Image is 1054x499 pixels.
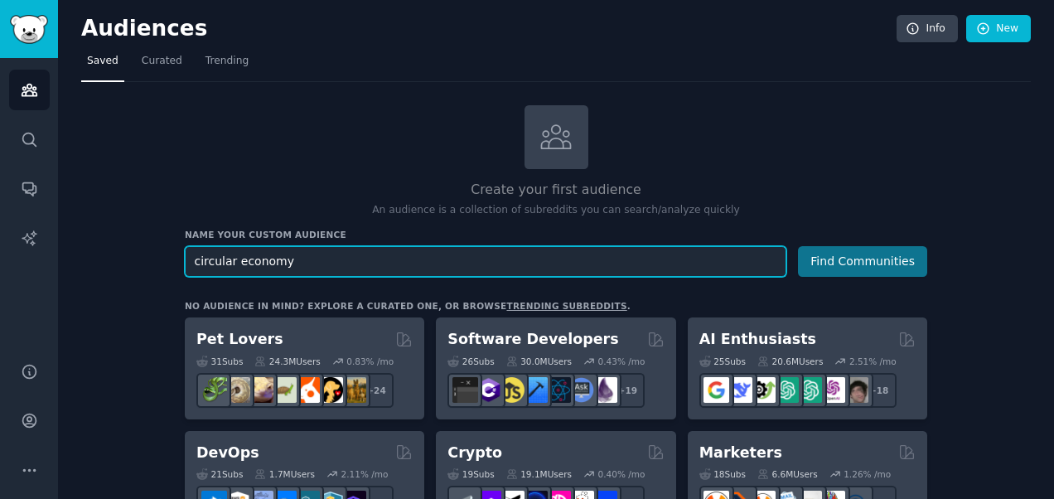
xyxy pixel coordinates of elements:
div: 1.26 % /mo [844,468,891,480]
div: + 18 [862,373,897,408]
a: trending subreddits [506,301,626,311]
input: Pick a short name, like "Digital Marketers" or "Movie-Goers" [185,246,786,277]
p: An audience is a collection of subreddits you can search/analyze quickly [185,203,927,218]
h2: Marketers [699,443,782,463]
div: 2.51 % /mo [849,356,897,367]
img: OpenAIDev [820,377,845,403]
div: 1.7M Users [254,468,315,480]
a: New [966,15,1031,43]
div: 2.11 % /mo [341,468,389,480]
div: 18 Sub s [699,468,746,480]
div: 0.43 % /mo [598,356,645,367]
div: 25 Sub s [699,356,746,367]
img: leopardgeckos [248,377,273,403]
img: ballpython [225,377,250,403]
div: 21 Sub s [196,468,243,480]
a: Info [897,15,958,43]
div: + 19 [610,373,645,408]
a: Trending [200,48,254,82]
span: Trending [205,54,249,69]
div: 0.83 % /mo [346,356,394,367]
img: learnjavascript [499,377,525,403]
div: No audience in mind? Explore a curated one, or browse . [185,300,631,312]
h3: Name your custom audience [185,229,927,240]
img: chatgpt_promptDesign [773,377,799,403]
img: turtle [271,377,297,403]
h2: Crypto [447,443,502,463]
div: 0.40 % /mo [598,468,645,480]
div: 30.0M Users [506,356,572,367]
img: herpetology [201,377,227,403]
img: chatgpt_prompts_ [796,377,822,403]
div: 19.1M Users [506,468,572,480]
span: Curated [142,54,182,69]
img: AItoolsCatalog [750,377,776,403]
img: DeepSeek [727,377,752,403]
h2: Audiences [81,16,897,42]
h2: Create your first audience [185,180,927,201]
img: GoogleGeminiAI [703,377,729,403]
span: Saved [87,54,118,69]
div: 19 Sub s [447,468,494,480]
img: ArtificalIntelligence [843,377,868,403]
div: 26 Sub s [447,356,494,367]
div: + 24 [359,373,394,408]
img: reactnative [545,377,571,403]
h2: AI Enthusiasts [699,329,816,350]
img: PetAdvice [317,377,343,403]
div: 24.3M Users [254,356,320,367]
img: software [452,377,478,403]
h2: Pet Lovers [196,329,283,350]
a: Saved [81,48,124,82]
a: Curated [136,48,188,82]
img: dogbreed [341,377,366,403]
img: AskComputerScience [568,377,594,403]
img: cockatiel [294,377,320,403]
div: 31 Sub s [196,356,243,367]
div: 6.6M Users [757,468,818,480]
img: iOSProgramming [522,377,548,403]
h2: DevOps [196,443,259,463]
h2: Software Developers [447,329,618,350]
img: elixir [592,377,617,403]
div: 20.6M Users [757,356,823,367]
img: GummySearch logo [10,15,48,44]
img: csharp [476,377,501,403]
button: Find Communities [798,246,927,277]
